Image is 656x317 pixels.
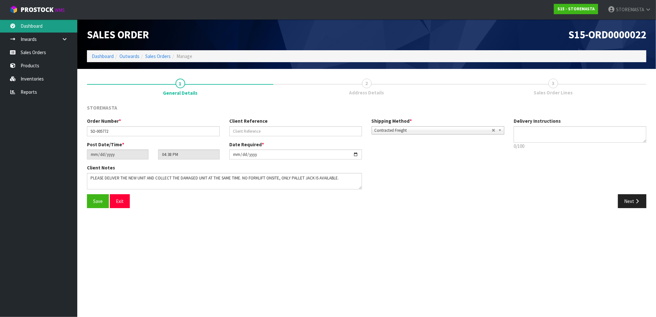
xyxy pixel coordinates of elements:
[548,79,558,88] span: 3
[119,53,139,59] a: Outwards
[87,118,121,124] label: Order Number
[87,28,149,41] span: Sales Order
[229,141,264,148] label: Date Required
[514,118,561,124] label: Delivery Instructions
[514,143,646,149] p: 0/100
[55,7,65,13] small: WMS
[176,79,185,88] span: 1
[568,28,646,41] span: S15-ORD0000022
[87,105,117,111] span: STOREMASTA
[145,53,171,59] a: Sales Orders
[349,89,384,96] span: Address Details
[87,164,115,171] label: Client Notes
[362,79,372,88] span: 2
[87,100,646,213] span: General Details
[534,89,573,96] span: Sales Order Lines
[229,118,268,124] label: Client Reference
[557,6,594,12] strong: S15 - STOREMASTA
[163,90,197,96] span: General Details
[87,141,124,148] label: Post Date/Time
[10,5,18,14] img: cube-alt.png
[93,198,103,204] span: Save
[176,53,192,59] span: Manage
[618,194,646,208] button: Next
[375,127,492,134] span: Contracted Freight
[87,194,109,208] button: Save
[92,53,114,59] a: Dashboard
[229,126,362,136] input: Client Reference
[87,126,220,136] input: Order Number
[372,118,412,124] label: Shipping Method
[21,5,53,14] span: ProStock
[616,6,644,13] span: STOREMASTA
[110,194,130,208] button: Exit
